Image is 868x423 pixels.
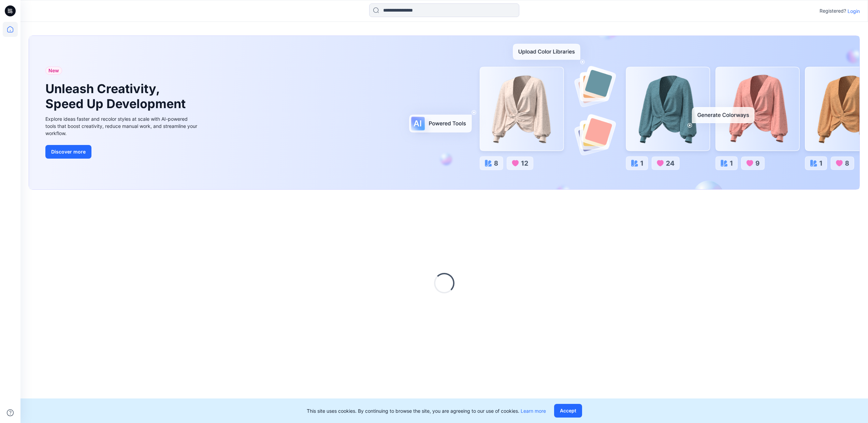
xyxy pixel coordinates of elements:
[848,8,860,15] p: Login
[521,408,546,414] a: Learn more
[45,115,199,137] div: Explore ideas faster and recolor styles at scale with AI-powered tools that boost creativity, red...
[45,145,199,159] a: Discover more
[307,407,546,414] p: This site uses cookies. By continuing to browse the site, you are agreeing to our use of cookies.
[820,7,846,15] p: Registered?
[48,67,59,75] span: New
[45,82,189,111] h1: Unleash Creativity, Speed Up Development
[45,145,91,159] button: Discover more
[554,404,582,418] button: Accept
